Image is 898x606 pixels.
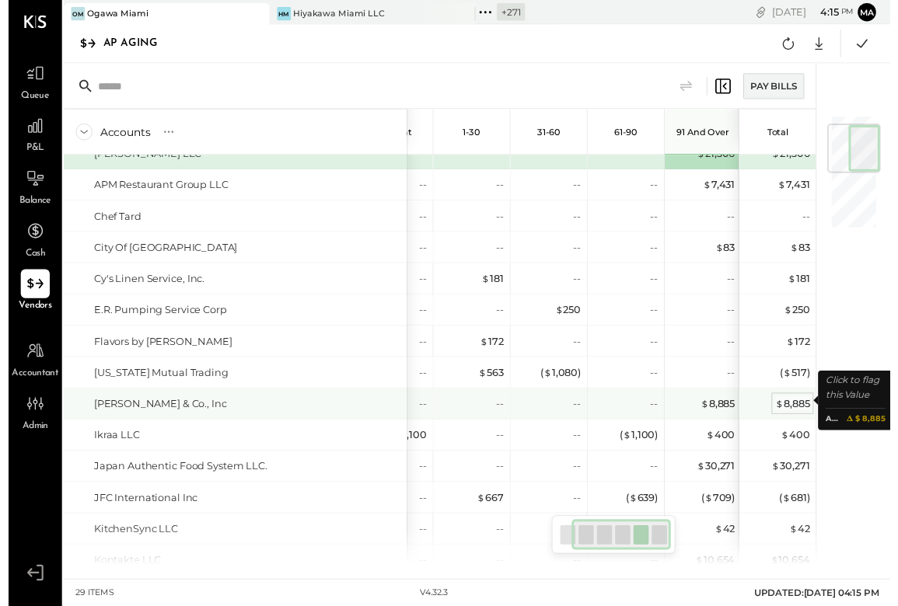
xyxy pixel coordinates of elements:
div: -- [418,245,426,259]
span: Cash [17,252,37,266]
div: [DATE] [778,5,861,19]
div: HM [274,7,288,21]
div: -- [732,308,740,323]
span: $ [776,564,784,576]
div: 30,271 [777,468,816,482]
span: 4 : 15 [815,5,846,19]
a: Queue [1,60,54,105]
div: -- [497,213,505,228]
div: -- [418,500,426,514]
span: $ [796,246,805,258]
div: -- [732,213,740,228]
div: -- [575,436,583,451]
span: $ [700,564,708,576]
div: 563 [479,372,505,387]
div: E.R. Pumping Service Corp [87,308,222,323]
div: -- [497,563,505,578]
span: $ [788,500,797,513]
div: ( 1,100 ) [623,436,662,451]
div: Hiyakawa Miami LLC [290,8,383,20]
div: -- [654,340,662,355]
div: Chef Tard [87,213,135,228]
div: Ikraa LLC [87,436,134,451]
div: -- [497,436,505,451]
span: $ [790,309,798,322]
span: $ [787,437,795,449]
div: -- [732,372,740,387]
div: -- [575,563,583,578]
div: -- [418,404,426,419]
div: -- [654,404,662,419]
button: Ma [865,3,884,22]
div: 400 [711,436,740,451]
div: -- [732,340,740,355]
b: 𝚫 $ 8,885 [854,420,893,434]
div: -- [497,181,505,196]
p: 91 and Over [681,129,735,140]
div: 83 [796,245,816,259]
span: $ [784,182,792,194]
div: -- [418,308,426,323]
div: + 271 [498,3,526,21]
span: $ [479,373,487,385]
div: AP Aging [96,32,167,57]
div: 181 [482,277,505,291]
div: -- [575,277,583,291]
div: -- [654,563,662,578]
div: Pay Bills [749,75,811,101]
span: $ [705,405,714,417]
div: 42 [719,531,740,546]
span: $ [777,150,786,162]
div: 250 [790,308,816,323]
a: P&L [1,113,54,158]
span: $ [545,373,554,385]
div: -- [654,372,662,387]
span: $ [708,182,716,194]
div: 83 [720,245,740,259]
p: 31-60 [539,129,562,140]
div: [PERSON_NAME] & Co., Inc [87,404,222,419]
span: Queue [13,91,42,105]
div: -- [809,213,816,228]
span: Accountant [4,374,51,388]
div: 250 [557,308,583,323]
div: -- [732,277,740,291]
div: 30,271 [701,468,740,482]
div: -- [418,277,426,291]
div: -- [654,277,662,291]
div: -- [654,308,662,323]
a: Balance [1,167,54,212]
span: $ [795,532,804,545]
div: 7,431 [708,181,740,196]
div: -- [418,468,426,482]
div: 172 [480,340,505,355]
span: $ [781,405,790,417]
div: 10,654 [776,563,816,578]
span: $ [709,500,718,513]
span: $ [701,150,710,162]
div: -- [575,468,583,482]
div: -- [575,500,583,514]
div: -- [418,181,426,196]
div: Flavors by [PERSON_NAME] [87,340,228,355]
div: 172 [792,340,816,355]
div: Japan Authentic Food System LLC. [87,468,264,482]
div: -- [418,531,426,546]
div: copy link [759,4,774,20]
span: $ [720,246,729,258]
span: Balance [11,198,44,212]
div: 400 [787,436,816,451]
div: -- [575,245,583,259]
a: Cash [1,221,54,266]
div: ( 517 ) [786,372,816,387]
div: ( 681 ) [785,500,816,514]
a: Vendors [1,274,54,319]
div: -- [654,213,662,228]
a: Accountant [1,343,54,388]
div: KitchenSync LLC [87,531,173,546]
div: Click to flag this Value [833,379,893,410]
div: 667 [477,500,505,514]
div: 10,654 [700,563,740,578]
div: 7,431 [784,181,816,196]
div: -- [575,340,583,355]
